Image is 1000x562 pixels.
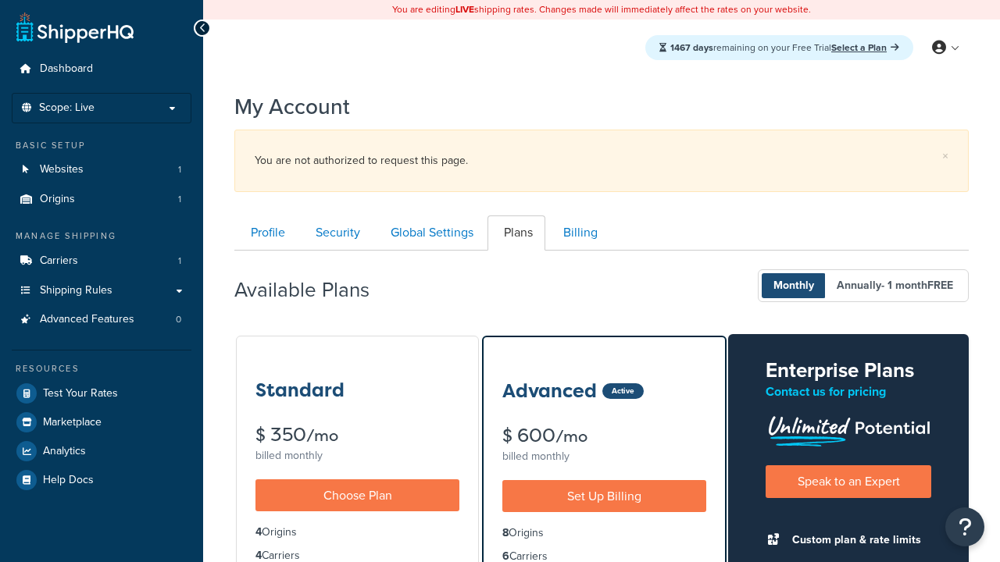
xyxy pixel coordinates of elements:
[455,2,474,16] b: LIVE
[40,313,134,326] span: Advanced Features
[255,445,459,467] div: billed monthly
[502,381,597,401] h3: Advanced
[942,150,948,162] a: ×
[831,41,899,55] a: Select a Plan
[766,411,931,446] img: Unlimited Potential
[12,305,191,334] li: Advanced Features
[766,381,931,403] p: Contact us for pricing
[766,359,931,382] h2: Enterprise Plans
[555,425,587,447] small: /mo
[12,305,191,334] a: Advanced Features 0
[502,525,509,541] strong: 8
[234,279,393,301] h2: Available Plans
[40,62,93,76] span: Dashboard
[12,362,191,375] div: Resources
[766,465,931,497] a: Speak to an Expert
[12,185,191,214] a: Origins 1
[502,446,706,468] div: billed monthly
[234,91,350,122] h1: My Account
[12,185,191,214] li: Origins
[602,383,644,399] div: Active
[12,466,191,494] a: Help Docs
[374,215,486,251] a: Global Settings
[43,387,118,400] span: Test Your Rates
[502,525,706,542] li: Origins
[40,163,84,176] span: Websites
[12,155,191,184] li: Websites
[234,215,298,251] a: Profile
[255,150,948,172] div: You are not authorized to request this page.
[255,425,459,445] div: $ 350
[43,416,102,429] span: Marketplace
[43,474,94,487] span: Help Docs
[825,273,965,298] span: Annually
[945,507,984,546] button: Open Resource Center
[299,215,373,251] a: Security
[762,273,826,298] span: Monthly
[43,445,86,458] span: Analytics
[12,55,191,84] a: Dashboard
[12,139,191,152] div: Basic Setup
[40,254,78,268] span: Carriers
[255,524,262,540] strong: 4
[12,155,191,184] a: Websites 1
[784,529,931,551] li: Custom plan & rate limits
[645,35,913,60] div: remaining on your Free Trial
[178,193,181,206] span: 1
[40,193,75,206] span: Origins
[502,426,706,446] div: $ 600
[306,425,338,446] small: /mo
[12,276,191,305] a: Shipping Rules
[12,229,191,243] div: Manage Shipping
[670,41,713,55] strong: 1467 days
[502,480,706,512] a: Set Up Billing
[12,247,191,276] a: Carriers 1
[881,277,953,293] span: - 1 month
[12,408,191,436] a: Marketplace
[487,215,545,251] a: Plans
[178,254,181,268] span: 1
[12,437,191,465] a: Analytics
[255,479,459,511] a: Choose Plan
[547,215,610,251] a: Billing
[176,313,181,326] span: 0
[255,380,345,400] h3: Standard
[39,101,95,115] span: Scope: Live
[16,12,134,43] a: ShipperHQ Home
[178,163,181,176] span: 1
[758,269,969,302] button: Monthly Annually- 1 monthFREE
[12,247,191,276] li: Carriers
[12,379,191,407] a: Test Your Rates
[255,524,459,541] li: Origins
[927,277,953,293] b: FREE
[40,284,112,297] span: Shipping Rules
